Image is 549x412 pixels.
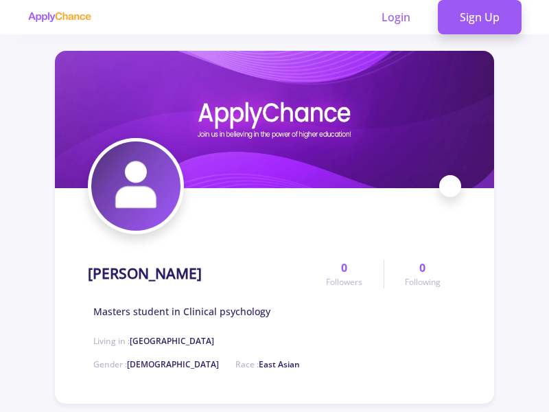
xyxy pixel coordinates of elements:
span: East Asian [259,358,300,370]
span: Living in : [93,335,214,347]
span: Following [405,276,441,288]
span: Masters student in Clinical psychology [93,304,270,319]
span: Gender : [93,358,219,370]
a: 0Followers [305,260,383,288]
h1: [PERSON_NAME] [88,265,202,282]
span: [DEMOGRAPHIC_DATA] [127,358,219,370]
img: Simin Abbaszadehavatar [91,141,180,231]
span: [GEOGRAPHIC_DATA] [130,335,214,347]
span: Followers [326,276,362,288]
span: 0 [341,260,347,276]
img: applychance logo text only [27,12,91,23]
span: 0 [419,260,425,276]
a: 0Following [384,260,461,288]
img: Simin Abbaszadehcover image [55,51,494,188]
span: Race : [235,358,300,370]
